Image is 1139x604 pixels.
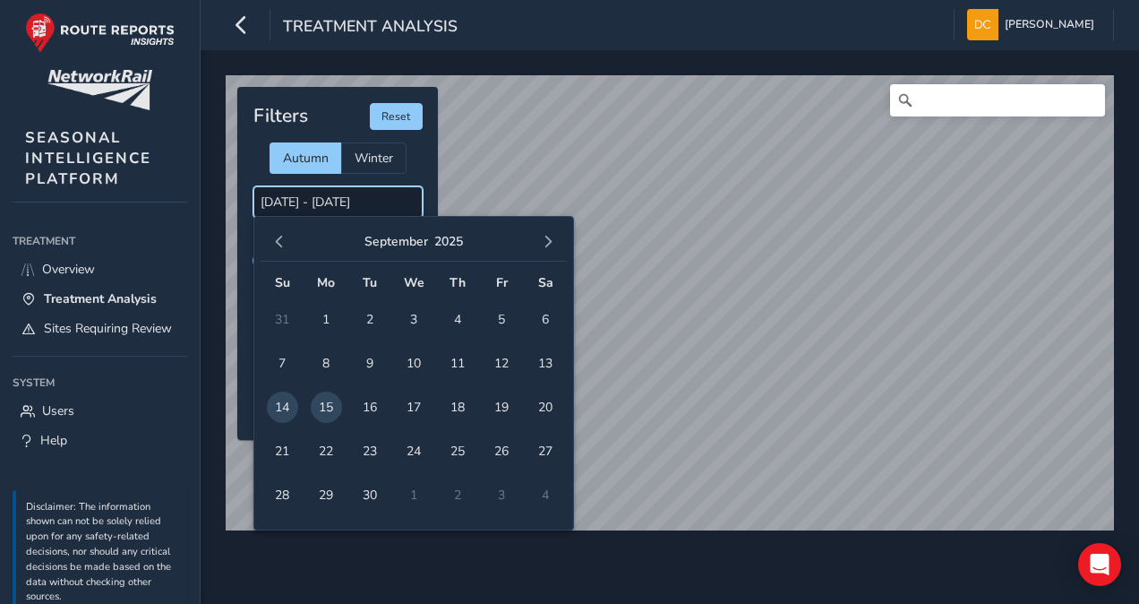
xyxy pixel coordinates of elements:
[311,348,342,379] span: 8
[398,348,430,379] span: 10
[1005,9,1094,40] span: [PERSON_NAME]
[341,142,407,174] div: Winter
[442,436,474,467] span: 25
[13,284,187,314] a: Treatment Analysis
[44,290,157,307] span: Treatment Analysis
[355,479,386,511] span: 30
[486,348,518,379] span: 12
[530,436,561,467] span: 27
[40,432,67,449] span: Help
[267,392,298,423] span: 14
[283,150,329,167] span: Autumn
[486,304,518,335] span: 5
[370,103,423,130] button: Reset
[267,348,298,379] span: 7
[530,392,561,423] span: 20
[398,436,430,467] span: 24
[13,255,187,284] a: Overview
[13,314,187,343] a: Sites Requiring Review
[450,274,466,291] span: Th
[496,274,508,291] span: Fr
[355,392,386,423] span: 16
[530,348,561,379] span: 13
[538,274,553,291] span: Sa
[47,70,152,110] img: customer logo
[267,479,298,511] span: 28
[355,304,386,335] span: 2
[13,426,187,455] a: Help
[1078,543,1121,586] div: Open Intercom Messenger
[311,436,342,467] span: 22
[890,84,1105,116] input: Search
[13,228,187,255] div: Treatment
[311,392,342,423] span: 15
[363,274,377,291] span: Tu
[42,261,95,278] span: Overview
[13,369,187,396] div: System
[486,392,518,423] span: 19
[434,233,463,250] button: 2025
[42,402,74,419] span: Users
[317,274,335,291] span: Mo
[442,304,474,335] span: 4
[364,233,428,250] button: September
[398,304,430,335] span: 3
[25,127,151,189] span: SEASONAL INTELLIGENCE PLATFORM
[25,13,175,53] img: rr logo
[311,479,342,511] span: 29
[253,105,308,127] h4: Filters
[398,392,430,423] span: 17
[355,436,386,467] span: 23
[311,304,342,335] span: 1
[283,15,458,40] span: Treatment Analysis
[486,436,518,467] span: 26
[226,75,1114,531] canvas: Map
[355,150,393,167] span: Winter
[530,304,561,335] span: 6
[404,274,424,291] span: We
[267,436,298,467] span: 21
[967,9,1100,40] button: [PERSON_NAME]
[967,9,998,40] img: diamond-layout
[275,274,290,291] span: Su
[270,142,341,174] div: Autumn
[13,396,187,426] a: Users
[442,392,474,423] span: 18
[44,320,172,337] span: Sites Requiring Review
[442,348,474,379] span: 11
[355,348,386,379] span: 9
